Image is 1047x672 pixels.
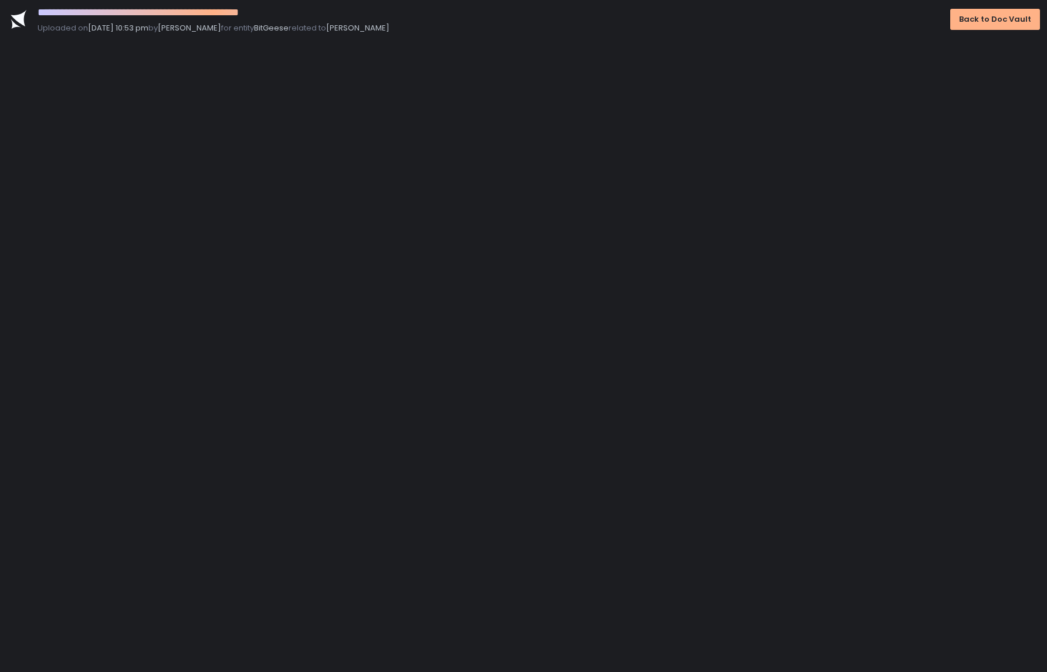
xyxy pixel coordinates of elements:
[148,22,158,33] span: by
[959,14,1031,25] div: Back to Doc Vault
[254,22,289,33] span: BitGeese
[221,22,254,33] span: for entity
[158,22,221,33] span: [PERSON_NAME]
[88,22,148,33] span: [DATE] 10:53 pm
[289,22,326,33] span: related to
[326,22,389,33] span: [PERSON_NAME]
[38,22,88,33] span: Uploaded on
[950,9,1040,30] button: Back to Doc Vault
